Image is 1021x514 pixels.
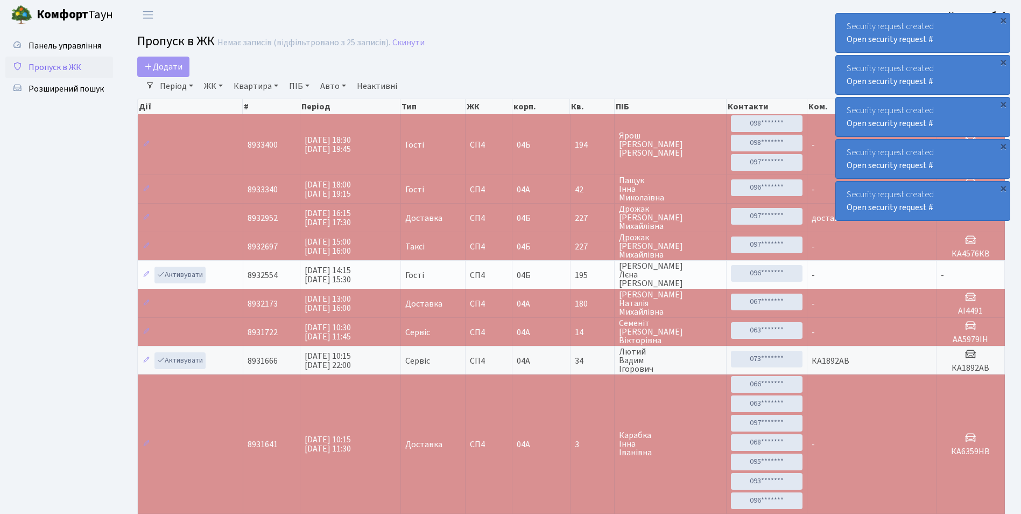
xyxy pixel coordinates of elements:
[847,33,933,45] a: Open security request #
[575,440,610,449] span: 3
[836,13,1010,52] div: Security request created
[470,357,508,365] span: СП4
[353,77,402,95] a: Неактивні
[619,131,722,157] span: Ярош [PERSON_NAME] [PERSON_NAME]
[570,99,614,114] th: Кв.
[470,214,508,223] span: СП4
[405,357,430,365] span: Сервіс
[517,439,530,450] span: 04А
[847,117,933,129] a: Open security request #
[615,99,727,114] th: ПІБ
[517,241,531,253] span: 04Б
[248,212,278,224] span: 8932952
[517,139,531,151] span: 04Б
[941,249,1000,259] h5: КА4576КВ
[305,236,351,257] span: [DATE] 15:00 [DATE] 16:00
[575,300,610,308] span: 180
[248,298,278,310] span: 8932173
[29,83,104,95] span: Розширений пошук
[812,298,815,310] span: -
[619,262,722,288] span: [PERSON_NAME] Лєна [PERSON_NAME]
[316,77,350,95] a: Авто
[300,99,401,114] th: Період
[154,352,206,369] a: Активувати
[248,439,278,450] span: 8931641
[305,265,351,286] span: [DATE] 14:15 [DATE] 15:30
[619,319,722,345] span: Семеніт [PERSON_NAME] Вікторівна
[405,328,430,337] span: Сервіс
[285,77,314,95] a: ПІБ
[305,207,351,228] span: [DATE] 16:15 [DATE] 17:30
[405,242,425,251] span: Таксі
[305,350,351,371] span: [DATE] 10:15 [DATE] 22:00
[248,241,278,253] span: 8932697
[305,179,351,200] span: [DATE] 18:00 [DATE] 19:15
[812,439,815,450] span: -
[243,99,300,114] th: #
[941,447,1000,457] h5: КА6359НВ
[575,214,610,223] span: 227
[517,212,531,224] span: 04Б
[619,348,722,373] span: Лютий Вадим Ігорович
[512,99,571,114] th: корп.
[619,290,722,316] span: [PERSON_NAME] Наталія Михайлівна
[154,267,206,283] a: Активувати
[305,134,351,155] span: [DATE] 18:30 [DATE] 19:45
[812,269,815,281] span: -
[29,40,101,52] span: Панель управління
[470,271,508,280] span: СП4
[470,242,508,251] span: СП4
[941,335,1000,345] h5: АА5979ІН
[248,327,278,338] span: 8931722
[405,271,424,280] span: Гості
[941,306,1000,316] h5: АІ4491
[305,293,351,314] span: [DATE] 13:00 [DATE] 16:00
[727,99,807,114] th: Контакти
[836,182,1010,220] div: Security request created
[470,300,508,308] span: СП4
[470,141,508,149] span: СП4
[998,15,1009,25] div: ×
[836,55,1010,94] div: Security request created
[37,6,113,24] span: Таун
[400,99,465,114] th: Тип
[305,322,351,343] span: [DATE] 10:30 [DATE] 11:45
[405,300,442,308] span: Доставка
[998,183,1009,193] div: ×
[470,440,508,449] span: СП4
[5,78,113,100] a: Розширений пошук
[619,233,722,259] span: Дрожак [PERSON_NAME] Михайлівна
[217,38,390,48] div: Немає записів (відфільтровано з 25 записів).
[517,327,530,338] span: 04А
[405,214,442,223] span: Доставка
[948,9,1008,22] a: Консьєрж б. 4.
[575,357,610,365] span: 34
[305,434,351,455] span: [DATE] 10:15 [DATE] 11:30
[948,9,1008,21] b: Консьєрж б. 4.
[11,4,32,26] img: logo.png
[812,241,815,253] span: -
[836,140,1010,178] div: Security request created
[5,57,113,78] a: Пропуск в ЖК
[812,139,815,151] span: -
[137,57,189,77] a: Додати
[619,431,722,457] span: Карабка Інна Іванівна
[405,185,424,194] span: Гості
[248,355,278,367] span: 8931666
[575,185,610,194] span: 42
[998,141,1009,151] div: ×
[847,75,933,87] a: Open security request #
[575,271,610,280] span: 195
[5,35,113,57] a: Панель управління
[37,6,88,23] b: Комфорт
[392,38,425,48] a: Скинути
[812,184,815,196] span: -
[517,184,530,196] span: 04А
[575,328,610,337] span: 14
[941,269,944,281] span: -
[998,99,1009,109] div: ×
[144,61,182,73] span: Додати
[619,176,722,202] span: Пащук Інна Миколаївна
[836,98,1010,136] div: Security request created
[998,57,1009,67] div: ×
